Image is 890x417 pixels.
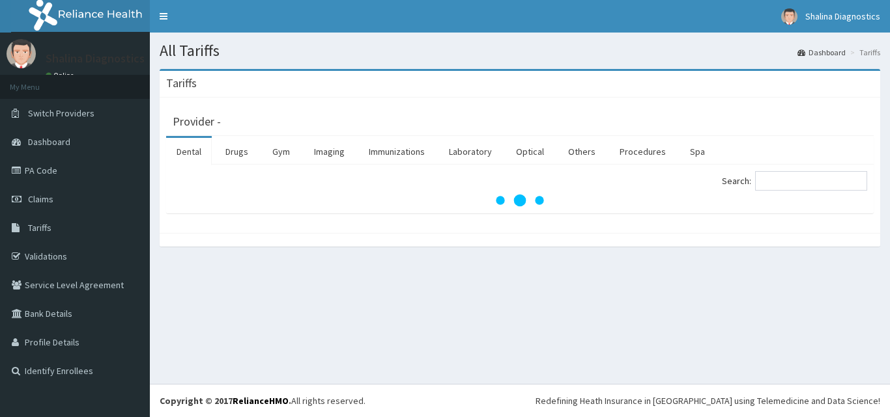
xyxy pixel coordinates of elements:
[160,42,880,59] h1: All Tariffs
[166,138,212,165] a: Dental
[358,138,435,165] a: Immunizations
[28,193,53,205] span: Claims
[46,53,145,64] p: Shalina Diagnostics
[506,138,554,165] a: Optical
[536,394,880,407] div: Redefining Heath Insurance in [GEOGRAPHIC_DATA] using Telemedicine and Data Science!
[755,171,867,191] input: Search:
[805,10,880,22] span: Shalina Diagnostics
[233,395,289,407] a: RelianceHMO
[160,395,291,407] strong: Copyright © 2017 .
[609,138,676,165] a: Procedures
[680,138,715,165] a: Spa
[847,47,880,58] li: Tariffs
[797,47,846,58] a: Dashboard
[28,136,70,148] span: Dashboard
[28,222,51,234] span: Tariffs
[215,138,259,165] a: Drugs
[28,107,94,119] span: Switch Providers
[173,116,221,128] h3: Provider -
[304,138,355,165] a: Imaging
[781,8,797,25] img: User Image
[438,138,502,165] a: Laboratory
[558,138,606,165] a: Others
[166,77,197,89] h3: Tariffs
[262,138,300,165] a: Gym
[7,39,36,68] img: User Image
[46,71,77,80] a: Online
[150,384,890,417] footer: All rights reserved.
[722,171,867,191] label: Search:
[494,174,546,226] svg: audio-loading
